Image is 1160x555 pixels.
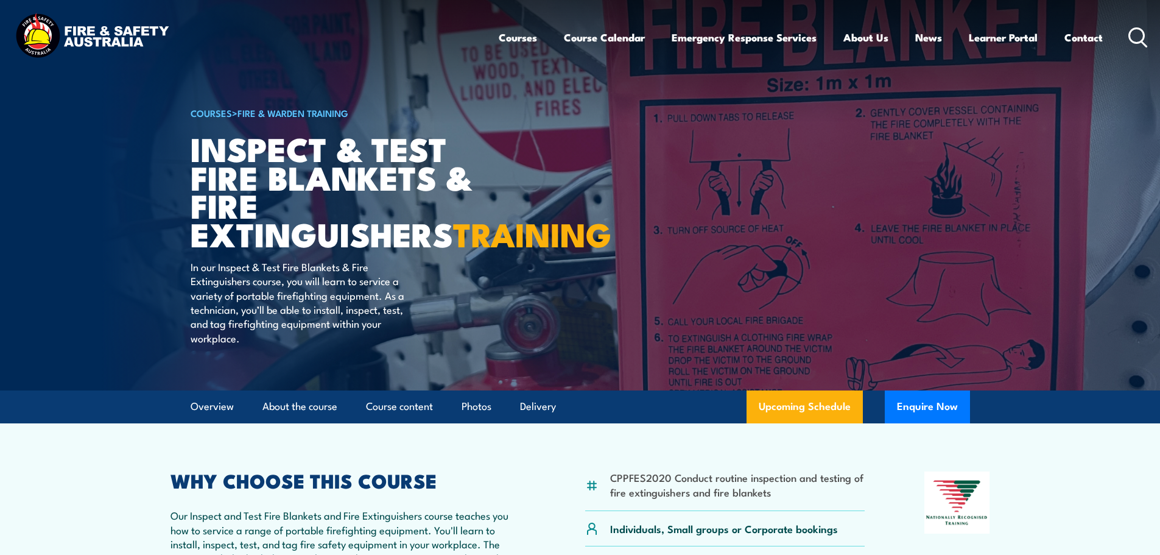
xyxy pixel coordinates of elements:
[191,391,234,423] a: Overview
[747,391,863,423] a: Upcoming Schedule
[672,21,817,54] a: Emergency Response Services
[843,21,888,54] a: About Us
[1064,21,1103,54] a: Contact
[262,391,337,423] a: About the course
[610,521,838,536] p: Individuals, Small groups or Corporate bookings
[366,391,433,423] a: Course content
[462,391,491,423] a: Photos
[564,21,645,54] a: Course Calendar
[191,105,491,120] h6: >
[969,21,1038,54] a: Learner Portal
[610,470,865,499] li: CPPFES2020 Conduct routine inspection and testing of fire extinguishers and fire blankets
[191,260,413,345] p: In our Inspect & Test Fire Blankets & Fire Extinguishers course, you will learn to service a vari...
[237,106,348,119] a: Fire & Warden Training
[191,106,232,119] a: COURSES
[191,134,491,248] h1: Inspect & Test Fire Blankets & Fire Extinguishers
[499,21,537,54] a: Courses
[915,21,942,54] a: News
[885,391,970,423] button: Enquire Now
[924,472,990,534] img: Nationally Recognised Training logo.
[170,472,526,489] h2: WHY CHOOSE THIS COURSE
[453,208,611,258] strong: TRAINING
[520,391,556,423] a: Delivery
